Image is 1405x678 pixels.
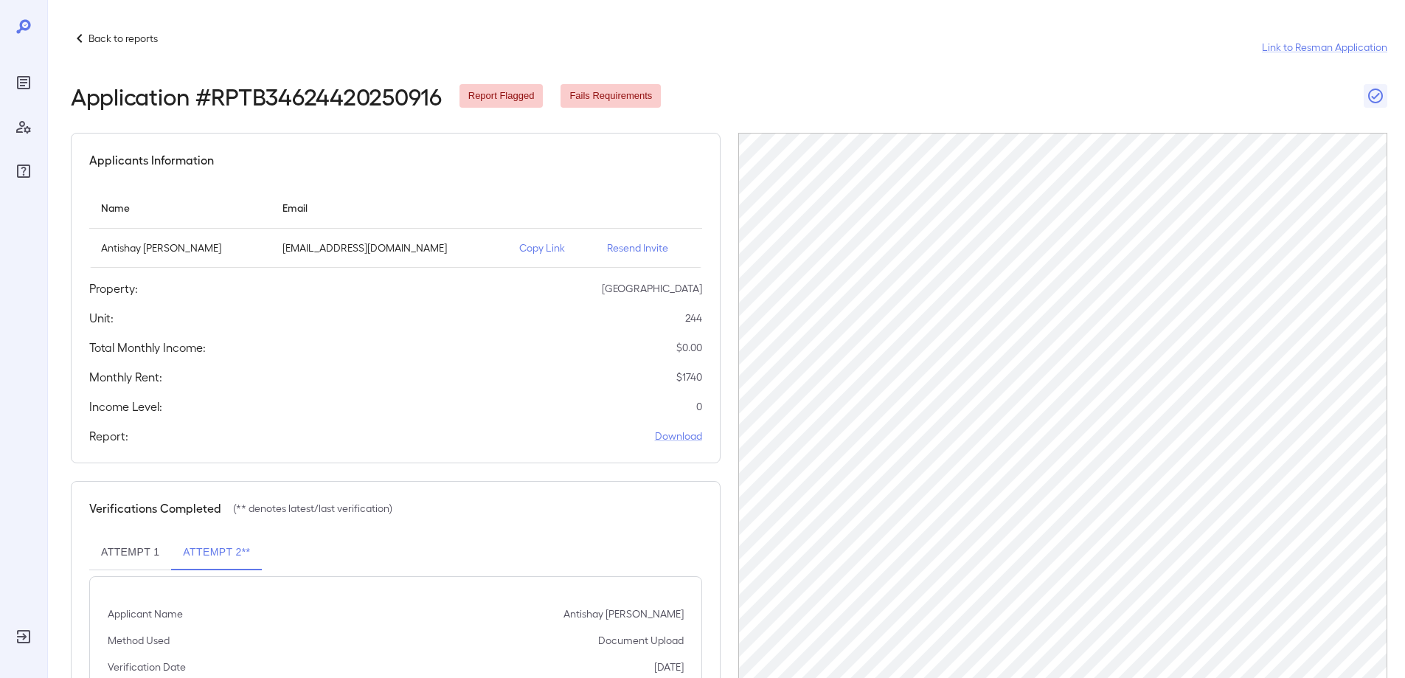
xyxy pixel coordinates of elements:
[459,89,544,103] span: Report Flagged
[89,398,162,415] h5: Income Level:
[12,115,35,139] div: Manage Users
[561,89,661,103] span: Fails Requirements
[696,399,702,414] p: 0
[12,159,35,183] div: FAQ
[171,535,262,570] button: Attempt 2**
[89,280,138,297] h5: Property:
[89,187,702,268] table: simple table
[89,187,271,229] th: Name
[89,31,158,46] p: Back to reports
[282,241,496,255] p: [EMAIL_ADDRESS][DOMAIN_NAME]
[89,151,214,169] h5: Applicants Information
[519,241,583,255] p: Copy Link
[12,625,35,648] div: Log Out
[602,281,702,296] p: [GEOGRAPHIC_DATA]
[685,311,702,325] p: 244
[676,370,702,384] p: $ 1740
[89,309,114,327] h5: Unit:
[1262,40,1387,55] a: Link to Resman Application
[89,535,171,570] button: Attempt 1
[607,241,690,255] p: Resend Invite
[655,429,702,443] a: Download
[89,339,206,356] h5: Total Monthly Income:
[89,427,128,445] h5: Report:
[89,499,221,517] h5: Verifications Completed
[108,660,186,674] p: Verification Date
[233,501,392,516] p: (** denotes latest/last verification)
[598,633,684,648] p: Document Upload
[271,187,507,229] th: Email
[101,241,259,255] p: Antishay [PERSON_NAME]
[563,606,684,621] p: Antishay [PERSON_NAME]
[108,606,183,621] p: Applicant Name
[71,83,442,109] h2: Application # RPTB34624420250916
[654,660,684,674] p: [DATE]
[108,633,170,648] p: Method Used
[12,71,35,94] div: Reports
[89,368,162,386] h5: Monthly Rent:
[1364,84,1387,108] button: Close Report
[676,340,702,355] p: $ 0.00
